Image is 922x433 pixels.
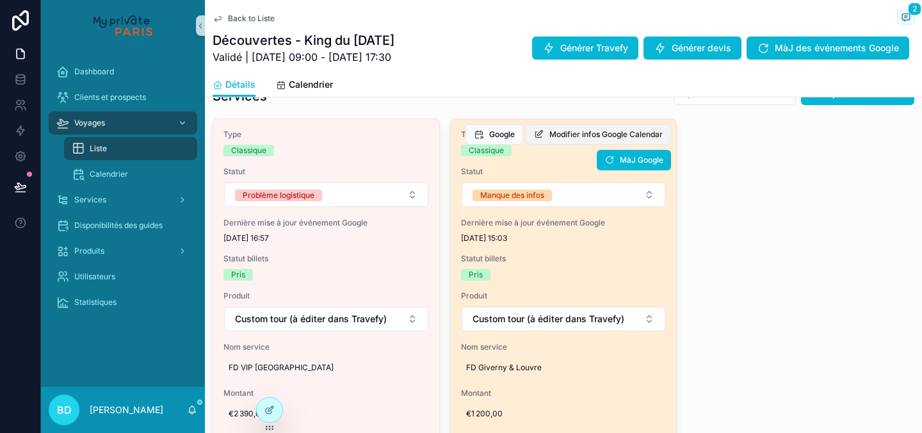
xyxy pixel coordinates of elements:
span: 2 [908,3,921,15]
a: Liste [64,137,197,160]
a: Back to Liste [213,13,275,24]
span: Statut billets [223,254,429,264]
a: Calendrier [276,73,333,99]
span: Montant [461,388,667,398]
div: Classique [231,145,266,156]
a: Détails [213,73,255,97]
div: Manque des infos [480,190,544,201]
a: Produits [49,240,197,263]
span: Produit [461,291,667,301]
img: App logo [93,15,152,36]
button: Select Button [224,307,428,331]
span: Nom service [223,342,429,352]
div: Problème logistique [243,190,314,201]
a: Calendrier [64,163,197,186]
span: Modifier infos Google Calendar [549,129,663,140]
span: [DATE] 16:57 [223,233,429,243]
button: Modifier infos Google Calendar [526,124,671,145]
span: Disponibilités des guides [74,220,163,231]
span: Custom tour (à éditer dans Travefy) [235,313,387,325]
span: Liste [90,143,107,154]
span: Type [223,129,429,140]
span: Utilisateurs [74,272,115,282]
span: Générer Travefy [560,42,628,54]
span: Clients et prospects [74,92,146,102]
span: Statut billets [461,254,667,264]
button: Select Button [462,307,666,331]
span: BD [57,402,72,418]
span: MàJ des événements Google [775,42,899,54]
span: Calendrier [289,78,333,91]
span: Détails [225,78,255,91]
span: Produit [223,291,429,301]
span: [DATE] 15:03 [461,233,667,243]
span: Google [489,129,515,140]
button: Générer Travefy [532,37,638,60]
a: Dashboard [49,60,197,83]
a: Utilisateurs [49,265,197,288]
h1: Découvertes - King du [DATE] [213,31,394,49]
span: MàJ Google [620,155,663,165]
span: Générer devis [672,42,731,54]
a: Clients et prospects [49,86,197,109]
a: Services [49,188,197,211]
button: Google [465,124,523,145]
button: Select Button [462,183,666,207]
span: Nom service [461,342,667,352]
span: Validé | [DATE] 09:00 - [DATE] 17:30 [213,49,394,65]
a: Disponibilités des guides [49,214,197,237]
span: Dernière mise à jour événement Google [461,218,667,228]
span: Custom tour (à éditer dans Travefy) [473,313,624,325]
span: Calendrier [90,169,128,179]
span: Voyages [74,118,105,128]
div: Pris [469,269,483,281]
span: Dashboard [74,67,114,77]
span: FD Giverny & Louvre [466,363,661,373]
span: Produits [74,246,104,256]
div: scrollable content [41,51,205,331]
a: Voyages [49,111,197,135]
a: Statistiques [49,291,197,314]
span: €1 200,00 [466,409,661,419]
span: Statut [461,167,667,177]
span: Statut [223,167,429,177]
div: Pris [231,269,245,281]
button: MàJ des événements Google [747,37,909,60]
button: Générer devis [643,37,741,60]
span: Statistiques [74,297,117,307]
span: Montant [223,388,429,398]
span: Back to Liste [228,13,275,24]
p: [PERSON_NAME] [90,404,163,416]
span: €2 390,00 [229,409,424,419]
span: Services [74,195,106,205]
button: MàJ Google [597,150,671,170]
button: 2 [898,10,914,26]
span: FD VIP [GEOGRAPHIC_DATA] [229,363,424,373]
button: Select Button [224,183,428,207]
span: Dernière mise à jour événement Google [223,218,429,228]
